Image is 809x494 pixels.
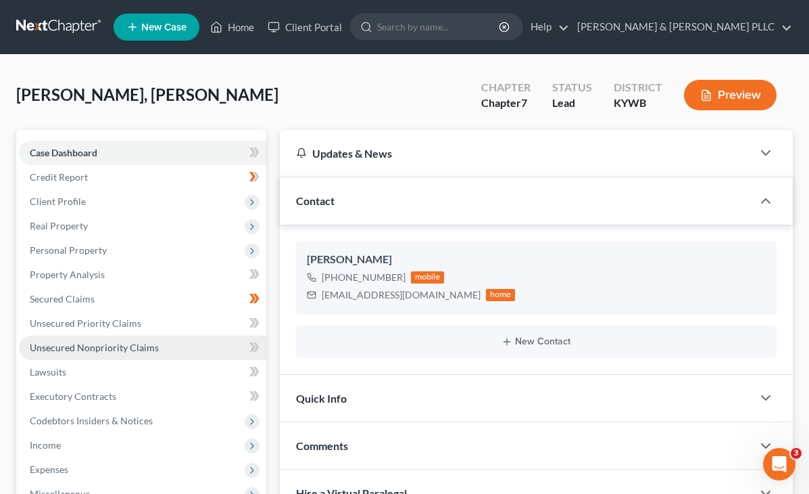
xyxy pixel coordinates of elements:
span: Real Property [30,220,88,231]
span: Unsecured Nonpriority Claims [30,342,159,353]
span: Case Dashboard [30,147,97,158]
div: [PHONE_NUMBER] [322,271,406,284]
span: Executory Contracts [30,390,116,402]
a: Executory Contracts [19,384,266,409]
div: KYWB [614,95,662,111]
span: Contact [296,194,335,207]
span: Expenses [30,464,68,475]
a: Help [524,15,569,39]
span: Income [30,439,61,451]
span: Comments [296,439,348,452]
span: New Case [141,22,187,32]
div: [PERSON_NAME] [307,252,766,268]
a: Unsecured Nonpriority Claims [19,336,266,360]
span: Quick Info [296,392,347,405]
span: [PERSON_NAME], [PERSON_NAME] [16,85,278,104]
a: Home [203,15,261,39]
span: Property Analysis [30,269,105,280]
input: Search by name... [377,14,501,39]
a: Case Dashboard [19,141,266,165]
span: Personal Property [30,244,107,256]
span: Secured Claims [30,293,95,305]
div: Chapter [481,95,531,111]
div: Status [552,80,592,95]
a: Unsecured Priority Claims [19,311,266,336]
span: 7 [521,96,527,109]
iframe: Intercom live chat [763,448,795,480]
span: 3 [791,448,802,459]
div: mobile [411,271,445,284]
a: Secured Claims [19,287,266,311]
a: Property Analysis [19,263,266,287]
button: New Contact [307,336,766,347]
span: Lawsuits [30,366,66,378]
div: home [486,289,516,301]
div: Chapter [481,80,531,95]
span: Client Profile [30,196,86,207]
div: District [614,80,662,95]
span: Unsecured Priority Claims [30,317,141,329]
a: [PERSON_NAME] & [PERSON_NAME] PLLC [570,15,792,39]
a: Lawsuits [19,360,266,384]
button: Preview [684,80,777,110]
a: Client Portal [261,15,349,39]
div: Updates & News [296,146,736,160]
a: Credit Report [19,165,266,189]
div: [EMAIL_ADDRESS][DOMAIN_NAME] [322,288,481,302]
div: Lead [552,95,592,111]
span: Codebtors Insiders & Notices [30,415,153,426]
span: Credit Report [30,171,88,183]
